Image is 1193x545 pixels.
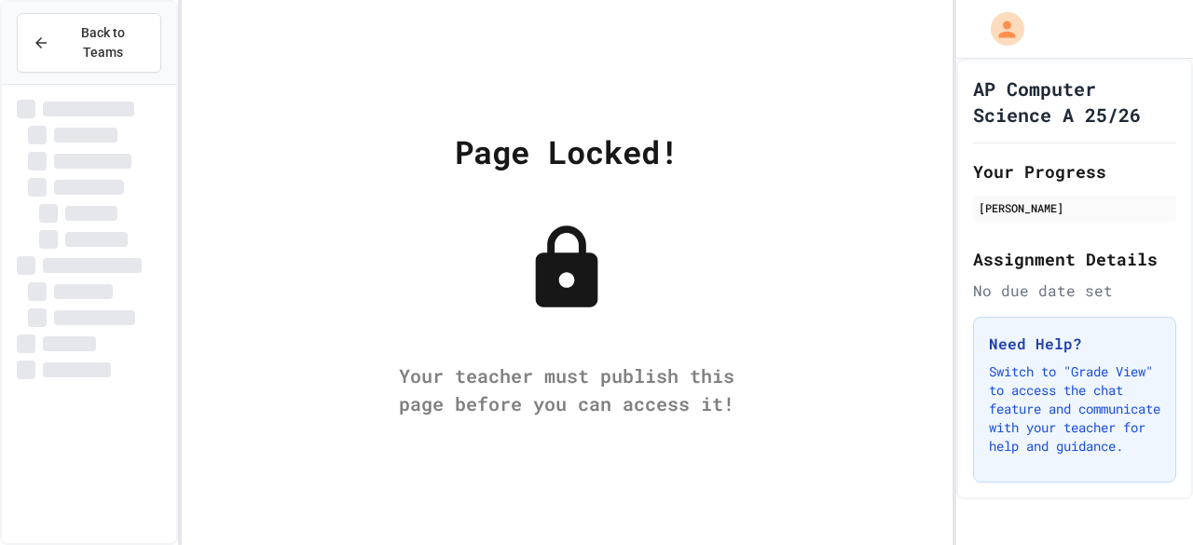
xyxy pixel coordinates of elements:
div: Page Locked! [455,128,679,175]
div: Your teacher must publish this page before you can access it! [380,361,753,417]
h3: Need Help? [989,333,1160,355]
h2: Your Progress [973,158,1176,184]
p: Switch to "Grade View" to access the chat feature and communicate with your teacher for help and ... [989,362,1160,456]
button: Back to Teams [17,13,161,73]
div: My Account [971,7,1029,50]
span: Back to Teams [61,23,145,62]
div: [PERSON_NAME] [979,199,1171,216]
div: No due date set [973,279,1176,302]
h2: Assignment Details [973,246,1176,272]
h1: AP Computer Science A 25/26 [973,75,1176,128]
